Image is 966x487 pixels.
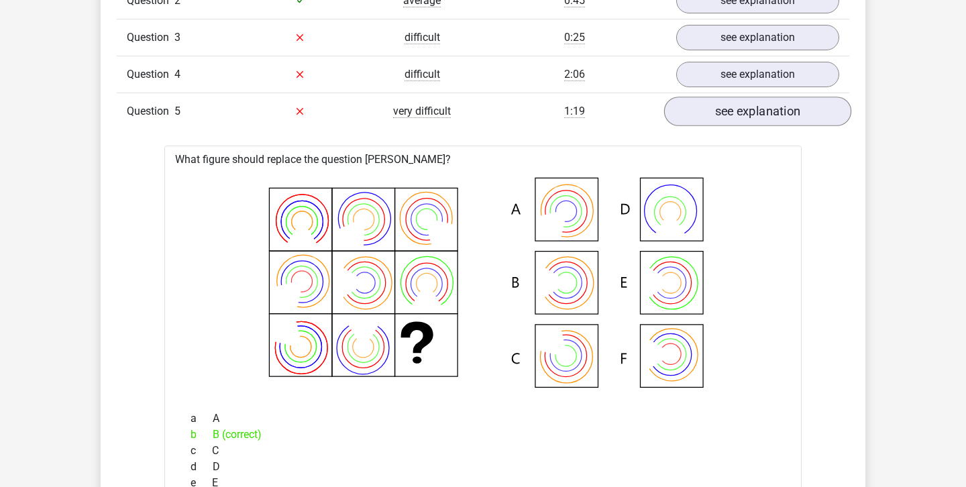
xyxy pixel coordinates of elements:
div: C [180,443,786,459]
span: difficult [405,68,440,81]
span: a [191,411,213,427]
a: see explanation [676,62,839,87]
span: difficult [405,31,440,44]
span: Question [127,66,174,83]
div: B (correct) [180,427,786,443]
a: see explanation [676,25,839,50]
span: Question [127,30,174,46]
span: 2:06 [564,68,585,81]
span: b [191,427,213,443]
span: 3 [174,31,180,44]
span: Question [127,103,174,119]
div: A [180,411,786,427]
span: 1:19 [564,105,585,118]
span: very difficult [393,105,451,118]
span: d [191,459,213,475]
span: 4 [174,68,180,80]
a: see explanation [664,97,851,126]
div: D [180,459,786,475]
span: 5 [174,105,180,117]
span: 0:25 [564,31,585,44]
span: c [191,443,212,459]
